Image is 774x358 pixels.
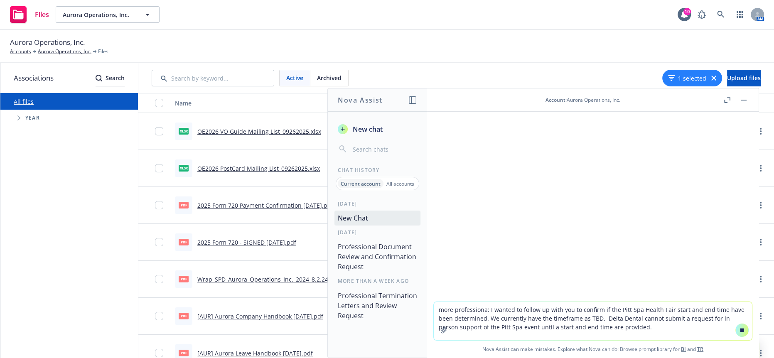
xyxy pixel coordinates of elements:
input: Toggle Row Selected [155,164,163,172]
span: New chat [351,124,383,134]
input: Toggle Row Selected [155,238,163,246]
div: Search [96,70,125,86]
a: OE2026 PostCard Mailing List_09262025.xlsx [197,164,320,172]
div: Name [175,99,356,108]
button: Professional Document Review and Confirmation Request [334,239,420,274]
span: Nova Assist can make mistakes. Explore what Nova can do: Browse prompt library for and [430,341,755,358]
div: 10 [683,8,691,15]
span: xlsx [179,165,189,171]
a: OE2026 VO Guide Mailing List_09262025.xlsx [197,128,321,135]
div: Chat History [328,167,427,174]
a: Search [713,6,729,23]
span: pdf [179,313,189,319]
button: Professional Termination Letters and Review Request [334,288,420,323]
div: : Aurora Operations, Inc. [545,96,620,103]
span: pdf [179,239,189,245]
input: Toggle Row Selected [155,275,163,283]
h1: Nova Assist [338,95,383,105]
a: All files [14,98,34,105]
p: All accounts [386,180,414,187]
button: Name [172,93,369,113]
a: [AUR] Aurora Company Handbook [DATE].pdf [197,312,323,320]
div: Tree Example [0,110,138,126]
span: Files [35,11,49,18]
a: Report a Bug [693,6,710,23]
input: Select all [155,99,163,107]
a: more [756,348,766,358]
div: [DATE] [328,229,427,236]
button: Aurora Operations, Inc. [56,6,160,23]
span: Aurora Operations, Inc. [10,37,85,48]
a: more [756,163,766,173]
p: Current account [341,180,381,187]
a: 2025 Form 720 - SIGNED [DATE].pdf [197,238,296,246]
span: Associations [14,73,54,83]
span: Upload files [727,74,761,82]
button: Upload files [727,70,761,86]
div: More than a week ago [328,277,427,284]
input: Search chats [351,143,417,155]
a: more [756,237,766,247]
input: Toggle Row Selected [155,349,163,357]
div: [DATE] [328,200,427,207]
a: more [756,126,766,136]
a: more [756,274,766,284]
span: Archived [317,74,342,82]
input: Search by keyword... [152,70,274,86]
span: Account [545,96,565,103]
a: BI [681,346,686,353]
a: Wrap_SPD_Aurora_Operations_Inc._2024_8.2.24..pdf [197,275,341,283]
button: 1 selected [668,74,706,83]
a: [AUR] Aurora Leave Handbook [DATE].pdf [197,349,313,357]
a: TR [697,346,703,353]
svg: Search [96,75,102,81]
a: Files [7,3,52,26]
button: SearchSearch [96,70,125,86]
input: Toggle Row Selected [155,312,163,320]
button: New chat [334,122,420,137]
span: xlsx [179,128,189,134]
button: New Chat [334,211,420,226]
a: Switch app [732,6,748,23]
span: Active [286,74,303,82]
span: pdf [179,276,189,282]
span: pdf [179,202,189,208]
input: Toggle Row Selected [155,201,163,209]
span: pdf [179,350,189,356]
input: Toggle Row Selected [155,127,163,135]
a: Aurora Operations, Inc. [38,48,91,55]
span: Year [25,115,40,120]
span: Aurora Operations, Inc. [63,10,135,19]
a: 2025 Form 720 Payment Confirmation [DATE].pdf [197,201,333,209]
a: Accounts [10,48,31,55]
a: more [756,311,766,321]
span: Files [98,48,108,55]
a: more [756,200,766,210]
